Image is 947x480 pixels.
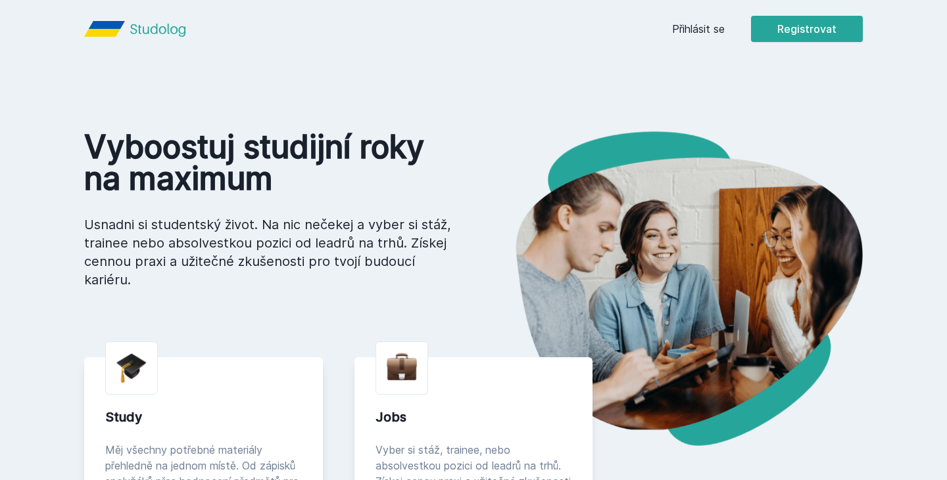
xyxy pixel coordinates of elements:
[84,131,452,194] h1: Vyboostuj studijní roky na maximum
[473,131,863,446] img: hero.png
[751,16,863,42] button: Registrovat
[84,215,452,289] p: Usnadni si studentský život. Na nic nečekej a vyber si stáž, trainee nebo absolvestkou pozici od ...
[672,21,725,37] a: Přihlásit se
[387,350,417,383] img: briefcase.png
[376,408,572,426] div: Jobs
[105,408,302,426] div: Study
[116,353,147,383] img: graduation-cap.png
